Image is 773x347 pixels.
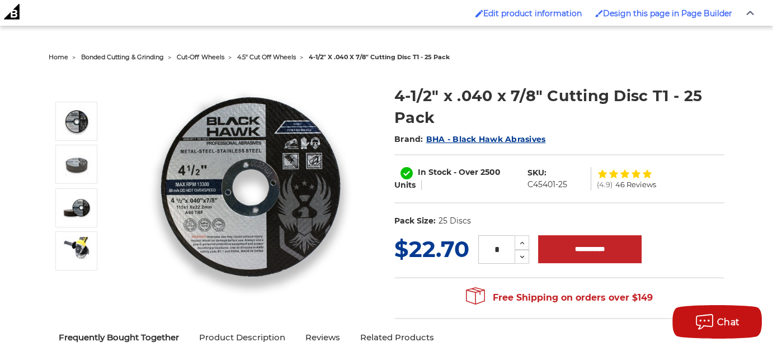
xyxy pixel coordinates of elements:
[63,107,91,135] img: 4-1/2" super thin cut off wheel for fast metal cutting and minimal kerf
[81,53,164,61] a: bonded cutting & grinding
[603,8,732,18] span: Design this page in Page Builder
[466,287,653,309] span: Free Shipping on orders over $149
[426,134,546,144] a: BHA - Black Hawk Abrasives
[63,150,91,178] img: BHA 25 pack of type 1 flat cut off wheels, 4.5 inch diameter
[470,3,587,24] a: Enabled brush for product edit Edit product information
[527,179,567,191] dd: C45401-25
[394,180,416,190] span: Units
[63,237,91,265] img: Ultra-thin 4.5-inch metal cut-off disc T1 on angle grinder for precision metal cutting.
[615,181,656,188] span: 46 Reviews
[439,215,471,227] dd: 25 Discs
[49,53,68,61] a: home
[672,305,762,339] button: Chat
[394,215,436,227] dt: Pack Size:
[483,8,582,18] span: Edit product information
[394,85,724,129] h1: 4-1/2" x .040 x 7/8" Cutting Disc T1 - 25 Pack
[177,53,224,61] a: cut-off wheels
[394,134,423,144] span: Brand:
[590,3,738,24] a: Enabled brush for page builder edit. Design this page in Page Builder
[595,9,603,17] img: Enabled brush for page builder edit.
[394,235,469,263] span: $22.70
[418,167,451,177] span: In Stock
[717,317,740,327] span: Chat
[454,167,478,177] span: - Over
[475,9,483,17] img: Enabled brush for product edit
[308,53,449,61] span: 4-1/2" x .040 x 7/8" cutting disc t1 - 25 pack
[237,53,295,61] a: 4.5" cut off wheels
[597,181,612,188] span: (4.9)
[63,194,91,222] img: 4.5" x .040" cutting wheel for metal and stainless steel
[527,167,546,179] dt: SKU:
[746,11,754,16] img: Close Admin Bar
[480,167,501,177] span: 2500
[139,73,362,297] img: 4-1/2" super thin cut off wheel for fast metal cutting and minimal kerf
